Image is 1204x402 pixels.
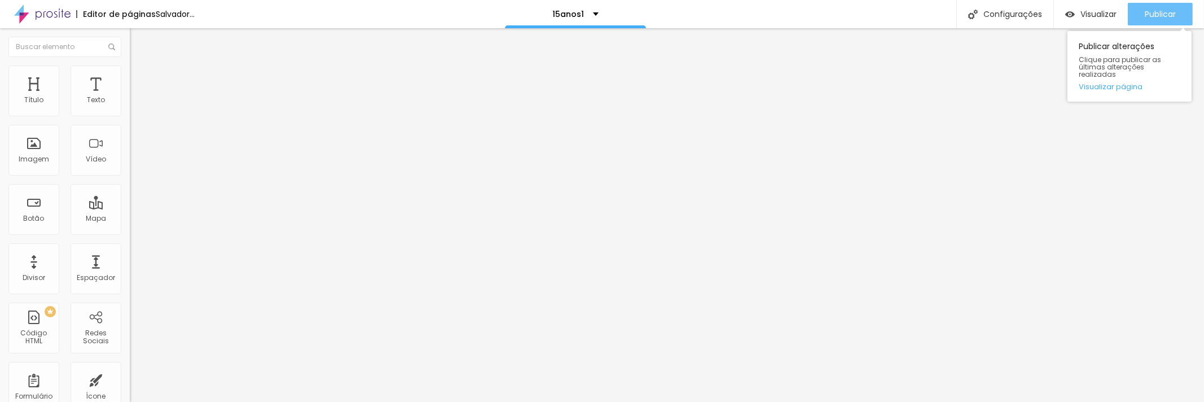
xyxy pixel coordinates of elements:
font: Publicar alterações [1079,41,1154,52]
font: Visualizar [1080,8,1117,20]
font: Espaçador [77,273,115,282]
font: Visualizar página [1079,81,1143,92]
font: Formulário [15,391,52,401]
font: Clique para publicar as últimas alterações realizadas [1079,55,1161,79]
font: Mapa [86,213,106,223]
iframe: Editor [130,28,1204,402]
font: Redes Sociais [83,328,109,346]
button: Publicar [1128,3,1193,25]
font: Publicar [1145,8,1176,20]
img: view-1.svg [1065,10,1075,19]
img: Ícone [108,43,115,50]
font: Botão [24,213,45,223]
img: Ícone [968,10,978,19]
font: Divisor [23,273,45,282]
button: Visualizar [1054,3,1128,25]
font: Código HTML [21,328,47,346]
font: Ícone [86,391,106,401]
font: Vídeo [86,154,106,164]
font: 15anos1 [553,8,585,20]
a: Visualizar página [1079,83,1180,90]
input: Buscar elemento [8,37,121,57]
font: Título [24,95,43,104]
font: Configurações [983,8,1042,20]
font: Imagem [19,154,49,164]
font: Editor de páginas [83,8,156,20]
font: Salvador... [156,8,195,20]
font: Texto [87,95,105,104]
